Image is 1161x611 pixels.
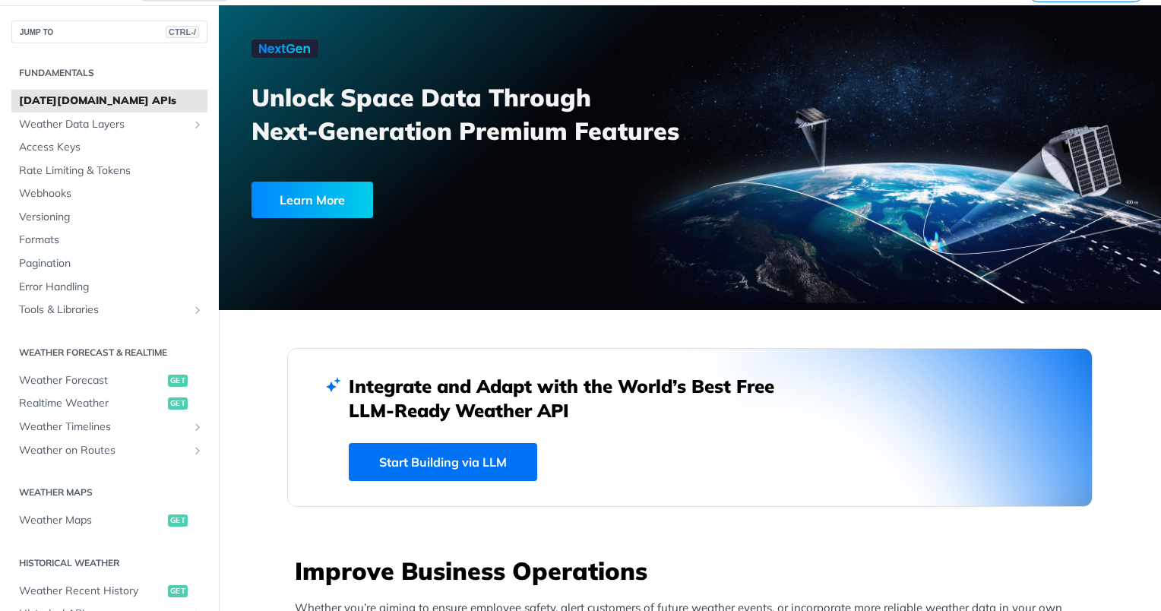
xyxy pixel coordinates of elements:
[11,136,207,159] a: Access Keys
[168,514,188,527] span: get
[11,392,207,415] a: Realtime Weatherget
[19,210,204,225] span: Versioning
[11,252,207,275] a: Pagination
[11,160,207,182] a: Rate Limiting & Tokens
[11,229,207,252] a: Formats
[191,119,204,131] button: Show subpages for Weather Data Layers
[11,580,207,603] a: Weather Recent Historyget
[191,304,204,316] button: Show subpages for Tools & Libraries
[11,21,207,43] button: JUMP TOCTRL-/
[11,486,207,499] h2: Weather Maps
[11,182,207,205] a: Webhooks
[11,369,207,392] a: Weather Forecastget
[19,443,188,458] span: Weather on Routes
[191,421,204,433] button: Show subpages for Weather Timelines
[11,276,207,299] a: Error Handling
[19,302,188,318] span: Tools & Libraries
[295,554,1093,587] h3: Improve Business Operations
[11,556,207,570] h2: Historical Weather
[19,163,204,179] span: Rate Limiting & Tokens
[19,140,204,155] span: Access Keys
[11,346,207,359] h2: Weather Forecast & realtime
[19,280,204,295] span: Error Handling
[19,419,188,435] span: Weather Timelines
[168,375,188,387] span: get
[11,206,207,229] a: Versioning
[251,81,707,147] h3: Unlock Space Data Through Next-Generation Premium Features
[19,117,188,132] span: Weather Data Layers
[11,90,207,112] a: [DATE][DOMAIN_NAME] APIs
[11,439,207,462] a: Weather on RoutesShow subpages for Weather on Routes
[251,182,615,218] a: Learn More
[11,416,207,438] a: Weather TimelinesShow subpages for Weather Timelines
[251,40,318,58] img: NextGen
[349,374,797,423] h2: Integrate and Adapt with the World’s Best Free LLM-Ready Weather API
[19,584,164,599] span: Weather Recent History
[168,585,188,597] span: get
[19,186,204,201] span: Webhooks
[19,93,204,109] span: [DATE][DOMAIN_NAME] APIs
[11,66,207,80] h2: Fundamentals
[168,397,188,410] span: get
[19,233,204,248] span: Formats
[11,299,207,321] a: Tools & LibrariesShow subpages for Tools & Libraries
[11,113,207,136] a: Weather Data LayersShow subpages for Weather Data Layers
[166,26,199,38] span: CTRL-/
[251,182,373,218] div: Learn More
[19,396,164,411] span: Realtime Weather
[191,445,204,457] button: Show subpages for Weather on Routes
[19,513,164,528] span: Weather Maps
[349,443,537,481] a: Start Building via LLM
[19,256,204,271] span: Pagination
[11,509,207,532] a: Weather Mapsget
[19,373,164,388] span: Weather Forecast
